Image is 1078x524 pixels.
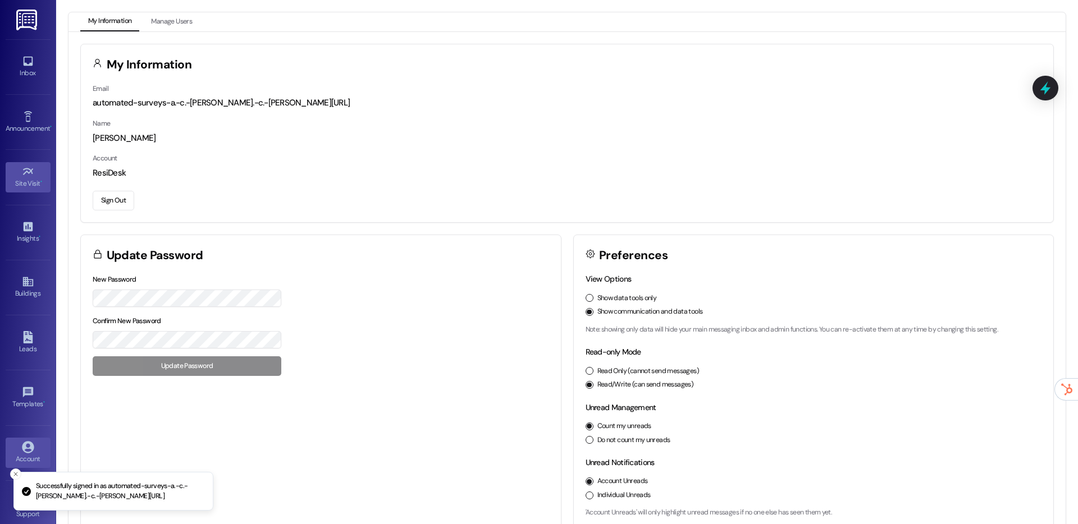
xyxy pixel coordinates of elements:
div: ResiDesk [93,167,1042,179]
a: Buildings [6,272,51,302]
a: Site Visit • [6,162,51,192]
div: automated-surveys-a.-c.-[PERSON_NAME].-c.-[PERSON_NAME][URL] [93,97,1042,109]
a: Templates • [6,383,51,413]
a: Account [6,438,51,468]
span: • [43,398,45,406]
label: Show data tools only [597,293,657,304]
button: Manage Users [143,12,200,31]
label: Show communication and data tools [597,307,703,317]
span: • [39,233,40,241]
label: Individual Unreads [597,490,651,500]
a: Inbox [6,52,51,82]
label: Do not count my unreads [597,435,670,445]
p: 'Account Unreads' will only highlight unread messages if no one else has seen them yet. [586,508,1042,518]
a: Leads [6,328,51,358]
label: Unread Notifications [586,457,655,467]
button: Close toast [10,468,21,480]
p: Note: showing only data will hide your main messaging inbox and admin functions. You can re-activ... [586,325,1042,335]
label: Read/Write (can send messages) [597,380,694,390]
label: Count my unreads [597,421,651,431]
a: Support [6,493,51,523]
label: Name [93,119,111,128]
label: Unread Management [586,402,656,412]
label: Email [93,84,108,93]
p: Successfully signed in as automated-surveys-a.-c.-[PERSON_NAME].-c.-[PERSON_NAME][URL] [36,481,204,501]
span: • [40,178,42,186]
button: My Information [80,12,139,31]
h3: Update Password [107,250,203,261]
label: New Password [93,275,136,284]
span: • [50,123,52,131]
h3: My Information [107,59,192,71]
label: Read Only (cannot send messages) [597,366,699,376]
label: Read-only Mode [586,347,641,357]
button: Sign Out [93,191,134,210]
h3: Preferences [599,250,668,261]
label: Account [93,154,117,163]
label: Account Unreads [597,476,648,486]
label: Confirm New Password [93,316,161,325]
div: [PERSON_NAME] [93,132,1042,144]
a: Insights • [6,217,51,247]
label: View Options [586,274,632,284]
img: ResiDesk Logo [16,10,39,30]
